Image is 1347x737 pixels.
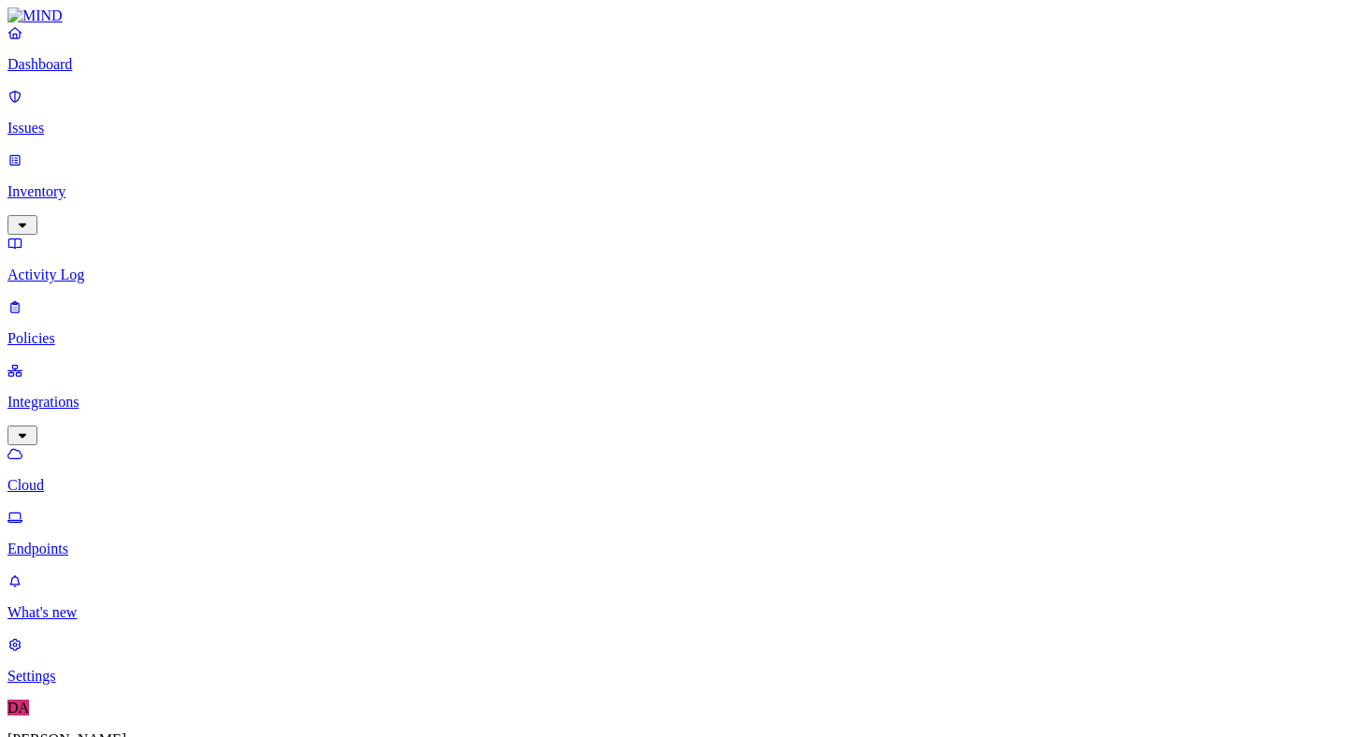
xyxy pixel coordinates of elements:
p: Endpoints [7,541,1340,557]
p: Dashboard [7,56,1340,73]
img: MIND [7,7,63,24]
p: Cloud [7,477,1340,494]
p: Integrations [7,394,1340,411]
span: DA [7,700,29,715]
p: Settings [7,668,1340,685]
p: Inventory [7,183,1340,200]
p: Activity Log [7,267,1340,283]
p: What's new [7,604,1340,621]
p: Issues [7,120,1340,137]
p: Policies [7,330,1340,347]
